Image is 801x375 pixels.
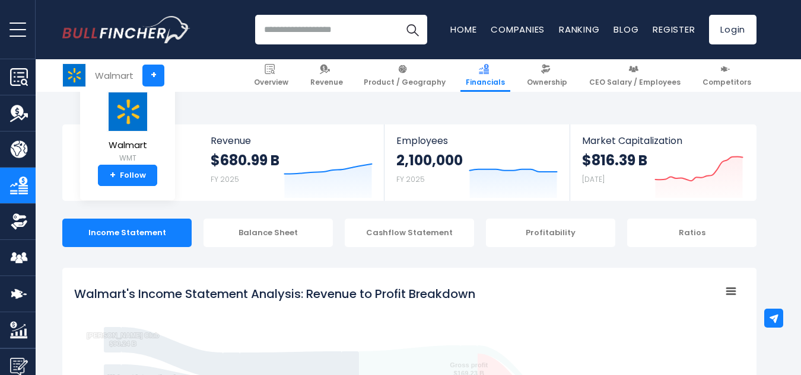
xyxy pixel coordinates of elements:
[107,140,148,150] span: Walmart
[249,59,294,92] a: Overview
[582,151,647,169] strong: $816.39 B
[559,23,599,36] a: Ranking
[211,151,279,169] strong: $680.99 B
[211,135,373,146] span: Revenue
[384,124,569,201] a: Employees 2,100,000 FY 2025
[527,78,567,87] span: Ownership
[345,219,474,247] div: Cashflow Statement
[204,219,333,247] div: Balance Sheet
[305,59,348,92] a: Revenue
[310,78,343,87] span: Revenue
[614,23,638,36] a: Blog
[450,23,476,36] a: Home
[460,59,510,92] a: Financials
[582,135,743,146] span: Market Capitalization
[396,135,557,146] span: Employees
[589,78,681,87] span: CEO Salary / Employees
[396,174,425,184] small: FY 2025
[199,124,384,201] a: Revenue $680.99 B FY 2025
[62,16,190,43] a: Go to homepage
[107,92,148,132] img: WMT logo
[570,124,755,201] a: Market Capitalization $816.39 B [DATE]
[584,59,686,92] a: CEO Salary / Employees
[95,69,133,82] div: Walmart
[107,153,148,164] small: WMT
[466,78,505,87] span: Financials
[62,219,192,247] div: Income Statement
[709,15,757,44] a: Login
[254,78,288,87] span: Overview
[110,170,116,181] strong: +
[62,16,190,43] img: Bullfincher logo
[87,332,159,347] text: [PERSON_NAME] Club $90.24 B
[396,151,463,169] strong: 2,100,000
[398,15,427,44] button: Search
[106,91,149,165] a: Walmart WMT
[627,219,757,247] div: Ratios
[697,59,757,92] a: Competitors
[582,174,605,184] small: [DATE]
[522,59,573,92] a: Ownership
[211,174,239,184] small: FY 2025
[653,23,695,36] a: Register
[98,165,157,186] a: +Follow
[142,65,164,86] a: +
[491,23,545,36] a: Companies
[74,286,475,302] tspan: Walmart's Income Statement Analysis: Revenue to Profit Breakdown
[703,78,751,87] span: Competitors
[358,59,451,92] a: Product / Geography
[63,64,85,86] img: WMT logo
[364,78,446,87] span: Product / Geography
[10,213,28,230] img: Ownership
[486,219,615,247] div: Profitability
